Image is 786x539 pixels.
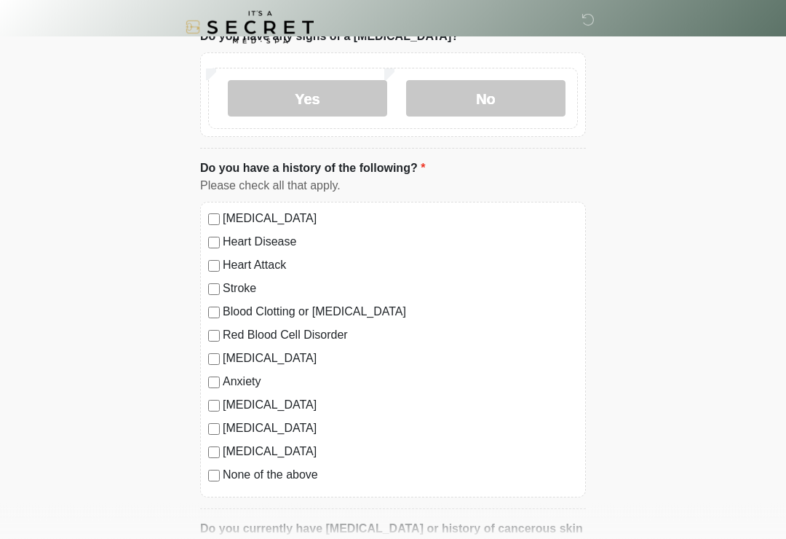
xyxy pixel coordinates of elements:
[223,420,578,438] label: [MEDICAL_DATA]
[223,444,578,461] label: [MEDICAL_DATA]
[208,214,220,226] input: [MEDICAL_DATA]
[223,257,578,275] label: Heart Attack
[223,374,578,391] label: Anxiety
[208,401,220,412] input: [MEDICAL_DATA]
[208,237,220,249] input: Heart Disease
[200,160,425,178] label: Do you have a history of the following?
[208,471,220,482] input: None of the above
[223,234,578,251] label: Heart Disease
[223,327,578,345] label: Red Blood Cell Disorder
[223,467,578,484] label: None of the above
[186,11,314,44] img: It's A Secret Med Spa Logo
[223,350,578,368] label: [MEDICAL_DATA]
[208,261,220,272] input: Heart Attack
[208,331,220,342] input: Red Blood Cell Disorder
[208,307,220,319] input: Blood Clotting or [MEDICAL_DATA]
[208,447,220,459] input: [MEDICAL_DATA]
[208,424,220,436] input: [MEDICAL_DATA]
[223,397,578,414] label: [MEDICAL_DATA]
[228,81,387,117] label: Yes
[223,304,578,321] label: Blood Clotting or [MEDICAL_DATA]
[208,284,220,296] input: Stroke
[223,280,578,298] label: Stroke
[208,377,220,389] input: Anxiety
[200,178,586,195] div: Please check all that apply.
[223,211,578,228] label: [MEDICAL_DATA]
[208,354,220,366] input: [MEDICAL_DATA]
[406,81,565,117] label: No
